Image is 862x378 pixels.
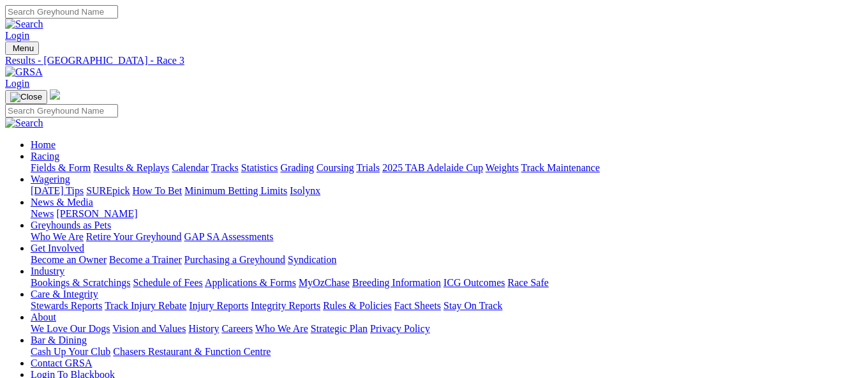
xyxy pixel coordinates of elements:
a: Contact GRSA [31,358,92,368]
span: Menu [13,43,34,53]
a: Minimum Betting Limits [184,185,287,196]
button: Toggle navigation [5,42,39,55]
a: Integrity Reports [251,300,320,311]
img: logo-grsa-white.png [50,89,60,100]
a: Isolynx [290,185,320,196]
a: Vision and Values [112,323,186,334]
a: Cash Up Your Club [31,346,110,357]
a: Applications & Forms [205,277,296,288]
a: Schedule of Fees [133,277,202,288]
a: News & Media [31,197,93,208]
a: 2025 TAB Adelaide Cup [382,162,483,173]
a: Trials [356,162,380,173]
a: Greyhounds as Pets [31,220,111,231]
a: Stewards Reports [31,300,102,311]
button: Toggle navigation [5,90,47,104]
a: Grading [281,162,314,173]
a: Retire Your Greyhound [86,231,182,242]
img: Search [5,117,43,129]
a: Login [5,78,29,89]
a: Breeding Information [352,277,441,288]
a: Syndication [288,254,336,265]
a: Care & Integrity [31,289,98,299]
a: MyOzChase [299,277,350,288]
a: Who We Are [255,323,308,334]
div: About [31,323,857,335]
a: Stay On Track [443,300,502,311]
a: Statistics [241,162,278,173]
a: GAP SA Assessments [184,231,274,242]
a: Who We Are [31,231,84,242]
a: Get Involved [31,243,84,253]
input: Search [5,5,118,19]
a: Rules & Policies [323,300,392,311]
div: Racing [31,162,857,174]
div: Industry [31,277,857,289]
a: How To Bet [133,185,182,196]
a: Race Safe [507,277,548,288]
a: Become a Trainer [109,254,182,265]
a: Bar & Dining [31,335,87,345]
a: Track Maintenance [521,162,600,173]
a: Careers [221,323,253,334]
a: Racing [31,151,59,162]
a: Coursing [316,162,354,173]
a: Become an Owner [31,254,107,265]
a: Track Injury Rebate [105,300,186,311]
a: News [31,208,54,219]
div: News & Media [31,208,857,220]
a: Results & Replays [93,162,169,173]
img: Search [5,19,43,30]
a: Login [5,30,29,41]
a: Fact Sheets [394,300,441,311]
div: Get Involved [31,254,857,266]
a: Fields & Form [31,162,91,173]
a: Results - [GEOGRAPHIC_DATA] - Race 3 [5,55,857,66]
a: Strategic Plan [311,323,368,334]
a: Bookings & Scratchings [31,277,130,288]
a: History [188,323,219,334]
a: About [31,312,56,322]
a: Tracks [211,162,239,173]
a: [DATE] Tips [31,185,84,196]
div: Wagering [31,185,857,197]
a: Chasers Restaurant & Function Centre [113,346,271,357]
a: Calendar [172,162,209,173]
img: GRSA [5,66,43,78]
a: We Love Our Dogs [31,323,110,334]
img: Close [10,92,42,102]
a: Privacy Policy [370,323,430,334]
a: Purchasing a Greyhound [184,254,285,265]
input: Search [5,104,118,117]
a: SUREpick [86,185,130,196]
a: ICG Outcomes [443,277,505,288]
a: Wagering [31,174,70,185]
a: Injury Reports [189,300,248,311]
div: Bar & Dining [31,346,857,358]
a: Weights [486,162,519,173]
a: Industry [31,266,64,276]
div: Care & Integrity [31,300,857,312]
div: Greyhounds as Pets [31,231,857,243]
a: Home [31,139,56,150]
a: [PERSON_NAME] [56,208,137,219]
